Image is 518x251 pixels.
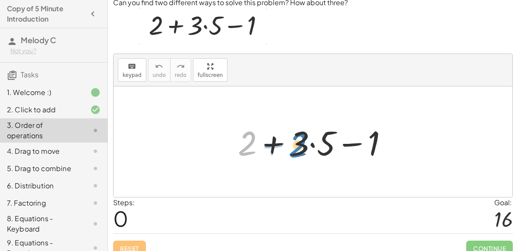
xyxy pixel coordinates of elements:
[123,72,142,78] span: keypad
[7,105,76,115] div: 2. Click to add
[90,163,101,174] i: Task not started.
[90,125,101,136] i: Task not started.
[90,87,101,98] i: Task finished.
[153,72,166,78] span: undo
[118,58,146,82] button: keyboardkeypad
[7,163,76,174] div: 5. Drag to combine
[7,198,76,208] div: 7. Factoring
[148,58,171,82] button: undoundo
[494,197,513,208] div: Goal:
[21,70,38,79] span: Tasks
[7,213,76,234] div: 8. Equations - Keyboard
[90,198,101,208] i: Task not started.
[7,87,76,98] div: 1. Welcome :)
[7,181,76,191] div: 6. Distribution
[198,72,223,78] span: fullscreen
[90,219,101,229] i: Task not started.
[21,35,56,45] span: Melody C
[7,146,76,156] div: 4. Drag to move
[113,205,128,232] span: 0
[7,3,85,24] h4: Copy of 5 Minute Introduction
[128,61,136,72] i: keyboard
[7,120,76,141] div: 3. Order of operations
[10,47,101,55] div: Not you?
[113,198,135,207] label: Steps:
[155,61,163,72] i: undo
[90,146,101,156] i: Task not started.
[177,61,185,72] i: redo
[170,58,191,82] button: redoredo
[175,72,186,78] span: redo
[139,8,267,44] img: c98fd760e6ed093c10ccf3c4ca28a3dcde0f4c7a2f3786375f60a510364f4df2.gif
[90,181,101,191] i: Task not started.
[90,105,101,115] i: Task finished and correct.
[193,58,227,82] button: fullscreen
